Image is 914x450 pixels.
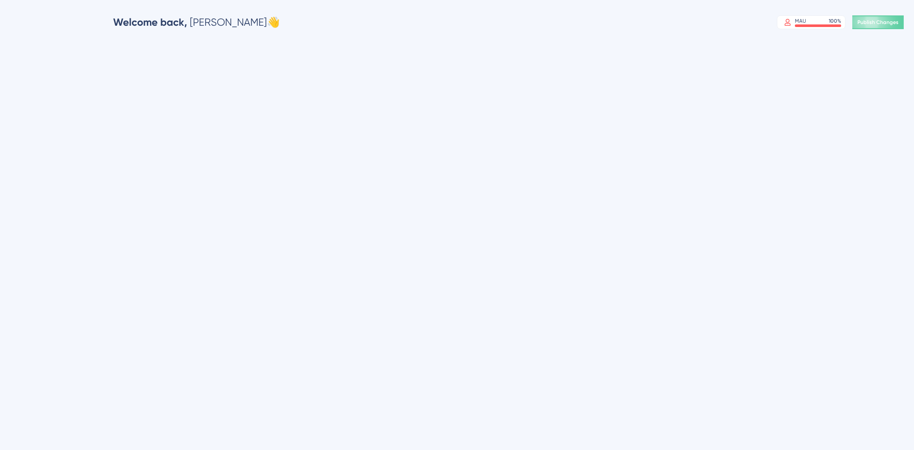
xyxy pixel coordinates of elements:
[857,19,899,26] span: Publish Changes
[795,18,806,24] div: MAU
[852,15,904,29] button: Publish Changes
[829,18,841,24] div: 100 %
[113,16,187,28] span: Welcome back,
[113,15,280,29] div: [PERSON_NAME] 👋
